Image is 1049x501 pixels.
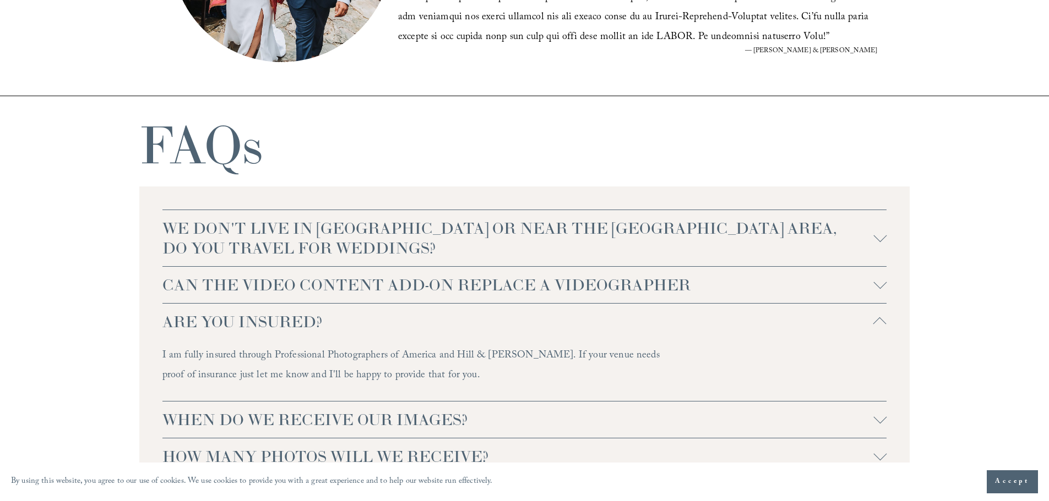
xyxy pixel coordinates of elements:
[987,470,1038,493] button: Accept
[162,218,874,258] span: WE DON'T LIVE IN [GEOGRAPHIC_DATA] OR NEAR THE [GEOGRAPHIC_DATA] AREA, DO YOU TRAVEL FOR WEDDINGS?
[398,48,878,54] figcaption: — [PERSON_NAME] & [PERSON_NAME]
[162,438,887,475] button: HOW MANY PHOTOS WILL WE RECEIVE?
[162,401,887,438] button: WHEN DO WE RECEIVE OUR IMAGES?
[162,340,887,401] div: ARE YOU INSURED?
[995,476,1030,487] span: Accept
[162,346,670,386] p: I am fully insured through Professional Photographers of America and Hill & [PERSON_NAME]. If you...
[162,410,874,430] span: WHEN DO WE RECEIVE OUR IMAGES?
[162,210,887,266] button: WE DON'T LIVE IN [GEOGRAPHIC_DATA] OR NEAR THE [GEOGRAPHIC_DATA] AREA, DO YOU TRAVEL FOR WEDDINGS?
[826,29,829,46] span: ”
[139,119,263,172] h1: FAQs
[11,474,493,490] p: By using this website, you agree to our use of cookies. We use cookies to provide you with a grea...
[162,304,887,340] button: ARE YOU INSURED?
[162,267,887,303] button: CAN THE VIDEO CONTENT ADD-ON REPLACE A VIDEOGRAPHER
[162,312,874,332] span: ARE YOU INSURED?
[162,447,874,466] span: HOW MANY PHOTOS WILL WE RECEIVE?
[162,275,874,295] span: CAN THE VIDEO CONTENT ADD-ON REPLACE A VIDEOGRAPHER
